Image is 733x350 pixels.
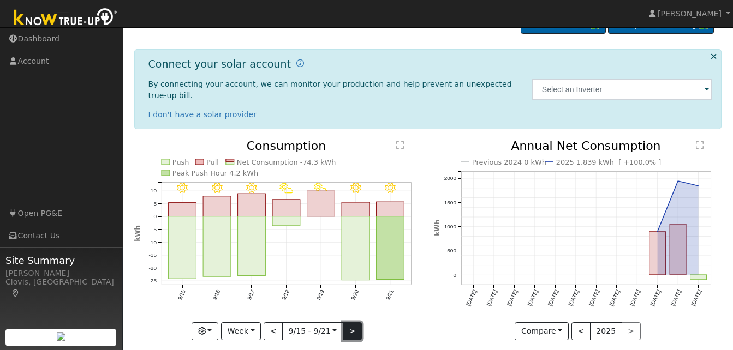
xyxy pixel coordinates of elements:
text: 5 [153,201,157,207]
div: Clovis, [GEOGRAPHIC_DATA] [5,276,117,299]
a: Dashboard [142,16,201,29]
i: 9/21 - Clear [385,183,396,194]
text: [DATE] [526,289,539,307]
rect: onclick="" [272,216,300,226]
text: 1000 [444,224,456,230]
text: Consumption [247,139,326,153]
text: 2025 1,839 kWh [ +100.0% ] [556,158,662,166]
h1: Connect your solar account [148,58,291,70]
rect: onclick="" [272,200,300,216]
a: I don't have a solar provider [148,110,257,119]
input: Select an Inverter [532,79,713,100]
i: 9/19 - PartlyCloudy [314,183,327,194]
text: Annual Net Consumption [511,139,661,153]
text: 9/18 [281,289,290,301]
text:  [696,141,704,149]
text: -5 [152,227,157,233]
circle: onclick="" [655,230,660,234]
div: [PERSON_NAME] [5,268,117,279]
rect: onclick="" [203,216,231,277]
button: 9/15 - 9/21 [282,322,343,341]
text: 1500 [444,200,456,206]
rect: onclick="" [342,203,370,217]
span: Site Summary [5,253,117,268]
text: -15 [148,252,157,258]
button: < [571,322,591,341]
text: 9/19 [315,289,325,301]
text: [DATE] [670,289,682,307]
text: [DATE] [588,289,600,307]
button: < [264,322,283,341]
i: 9/16 - Clear [212,183,223,194]
text: [DATE] [608,289,621,307]
text: 2000 [444,176,456,182]
text: Peak Push Hour 4.2 kWh [172,169,259,177]
text: [DATE] [547,289,559,307]
button: Week [221,322,261,341]
text: -25 [148,278,157,284]
text: [DATE] [465,289,478,307]
rect: onclick="" [168,203,196,216]
i: 9/15 - Clear [177,183,188,194]
rect: onclick="" [237,216,265,276]
rect: onclick="" [670,225,686,275]
text: 0 [153,214,157,220]
rect: onclick="" [203,196,231,216]
img: retrieve [57,332,65,341]
rect: onclick="" [649,232,666,275]
rect: onclick="" [377,202,404,217]
text: 500 [447,248,456,254]
text: Previous 2024 0 kWh [472,158,546,166]
text: 9/17 [246,289,256,301]
span: [PERSON_NAME] [658,9,722,18]
text: [DATE] [485,289,498,307]
text: kWh [134,226,141,242]
rect: onclick="" [377,216,404,280]
img: Know True-Up [8,6,123,31]
button: 2025 [590,322,622,341]
text: [DATE] [629,289,641,307]
rect: onclick="" [307,191,335,217]
text: -10 [148,239,157,245]
button: Compare [515,322,569,341]
text: 10 [150,188,157,194]
text: [DATE] [506,289,519,307]
circle: onclick="" [696,184,701,188]
text:  [396,141,404,149]
text: 9/15 [176,289,186,301]
span: By connecting your account, we can monitor your production and help prevent an unexpected true-up... [148,80,512,100]
text: 9/21 [385,289,395,301]
rect: onclick="" [168,216,196,279]
text: Net Consumption -74.3 kWh [237,158,336,166]
text: 9/20 [350,289,360,301]
text: [DATE] [690,289,703,307]
text: -20 [148,265,157,271]
text: 9/16 [211,289,221,301]
text: 0 [453,272,456,278]
text: Push [172,158,189,166]
button: > [343,322,362,341]
i: 9/17 - Clear [246,183,257,194]
text: kWh [433,220,441,237]
circle: onclick="" [676,179,680,183]
rect: onclick="" [237,194,265,217]
i: 9/20 - Clear [350,183,361,194]
rect: onclick="" [342,216,370,280]
text: Pull [206,158,219,166]
a: Map [11,289,21,298]
text: [DATE] [567,289,580,307]
text: [DATE] [649,289,662,307]
i: 9/18 - PartlyCloudy [279,183,293,194]
rect: onclick="" [690,275,707,280]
